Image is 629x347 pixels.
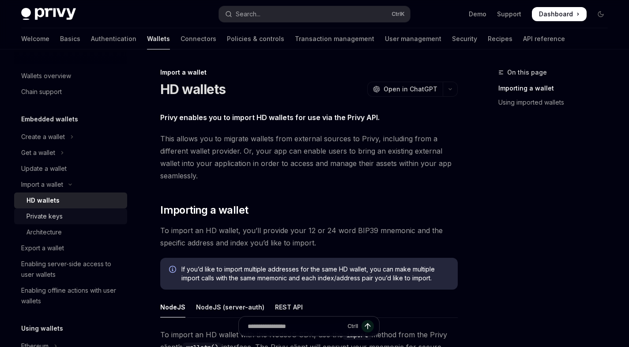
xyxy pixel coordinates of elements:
[14,68,127,84] a: Wallets overview
[21,87,62,97] div: Chain support
[14,129,127,145] button: Toggle Create a wallet section
[26,227,62,238] div: Architecture
[160,203,248,217] span: Importing a wallet
[275,297,303,317] div: REST API
[21,285,122,306] div: Enabling offline actions with user wallets
[21,243,64,253] div: Export a wallet
[14,224,127,240] a: Architecture
[507,67,547,78] span: On this page
[21,179,63,190] div: Import a wallet
[21,8,76,20] img: dark logo
[14,208,127,224] a: Private keys
[539,10,573,19] span: Dashboard
[14,283,127,309] a: Enabling offline actions with user wallets
[236,9,260,19] div: Search...
[532,7,587,21] a: Dashboard
[160,297,185,317] div: NodeJS
[469,10,486,19] a: Demo
[594,7,608,21] button: Toggle dark mode
[14,161,127,177] a: Update a wallet
[227,28,284,49] a: Policies & controls
[219,6,410,22] button: Open search
[14,192,127,208] a: HD wallets
[21,323,63,334] h5: Using wallets
[21,132,65,142] div: Create a wallet
[384,85,437,94] span: Open in ChatGPT
[160,113,380,122] strong: Privy enables you to import HD wallets for use via the Privy API.
[60,28,80,49] a: Basics
[181,28,216,49] a: Connectors
[181,265,449,283] span: If you’d like to import multiple addresses for the same HD wallet, you can make multiple import c...
[160,81,226,97] h1: HD wallets
[160,68,458,77] div: Import a wallet
[497,10,521,19] a: Support
[248,317,344,336] input: Ask a question...
[14,177,127,192] button: Toggle Import a wallet section
[362,320,374,332] button: Send message
[452,28,477,49] a: Security
[21,28,49,49] a: Welcome
[91,28,136,49] a: Authentication
[295,28,374,49] a: Transaction management
[26,211,63,222] div: Private keys
[14,145,127,161] button: Toggle Get a wallet section
[21,114,78,124] h5: Embedded wallets
[169,266,178,275] svg: Info
[488,28,512,49] a: Recipes
[385,28,441,49] a: User management
[21,147,55,158] div: Get a wallet
[14,256,127,283] a: Enabling server-side access to user wallets
[367,82,443,97] button: Open in ChatGPT
[14,84,127,100] a: Chain support
[523,28,565,49] a: API reference
[21,259,122,280] div: Enabling server-side access to user wallets
[21,71,71,81] div: Wallets overview
[21,163,67,174] div: Update a wallet
[498,95,615,109] a: Using imported wallets
[392,11,405,18] span: Ctrl K
[196,297,264,317] div: NodeJS (server-auth)
[14,240,127,256] a: Export a wallet
[26,195,60,206] div: HD wallets
[160,132,458,182] span: This allows you to migrate wallets from external sources to Privy, including from a different wal...
[160,224,458,249] span: To import an HD wallet, you’ll provide your 12 or 24 word BIP39 mnemonic and the specific address...
[147,28,170,49] a: Wallets
[498,81,615,95] a: Importing a wallet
